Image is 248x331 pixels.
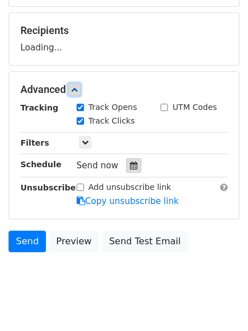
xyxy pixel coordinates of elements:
h5: Recipients [20,24,228,37]
strong: Unsubscribe [20,183,76,192]
label: Add unsubscribe link [89,181,171,193]
strong: Tracking [20,103,58,112]
label: Track Clicks [89,115,135,127]
strong: Filters [20,138,49,147]
a: Copy unsubscribe link [77,196,179,206]
strong: Schedule [20,160,61,169]
iframe: Chat Widget [191,277,248,331]
label: Track Opens [89,101,137,113]
a: Send [9,231,46,252]
div: Loading... [20,24,228,54]
label: UTM Codes [173,101,217,113]
span: Send now [77,160,119,171]
h5: Advanced [20,83,228,96]
a: Send Test Email [102,231,188,252]
a: Preview [49,231,99,252]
